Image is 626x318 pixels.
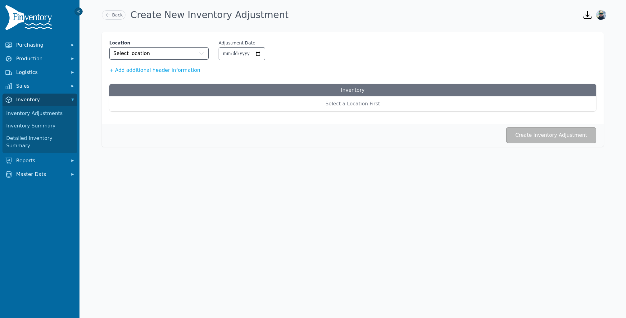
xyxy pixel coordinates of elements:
label: Location [109,40,209,46]
span: Sales [16,82,66,90]
button: Logistics [2,66,77,79]
button: Create Inventory Adjustment [506,127,596,143]
button: Master Data [2,168,77,181]
button: Production [2,53,77,65]
button: Select location [109,47,209,60]
span: Purchasing [16,41,66,49]
button: Sales [2,80,77,92]
button: Purchasing [2,39,77,51]
a: Inventory Adjustments [4,107,76,120]
h3: Inventory [109,84,596,96]
a: Detailed Inventory Summary [4,132,76,152]
button: + Add additional header information [109,67,200,74]
span: Select location [113,50,150,57]
a: Inventory Summary [4,120,76,132]
h1: Create New Inventory Adjustment [130,9,288,21]
img: Karina Wright [596,10,606,20]
span: Production [16,55,66,62]
span: Logistics [16,69,66,76]
label: Adjustment Date [219,40,255,46]
button: Reports [2,154,77,167]
img: Finventory [5,5,55,33]
a: Back [102,10,125,20]
div: Select a Location First [109,96,596,111]
button: Inventory [2,94,77,106]
span: Master Data [16,171,66,178]
span: Inventory [16,96,66,104]
span: Reports [16,157,66,164]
